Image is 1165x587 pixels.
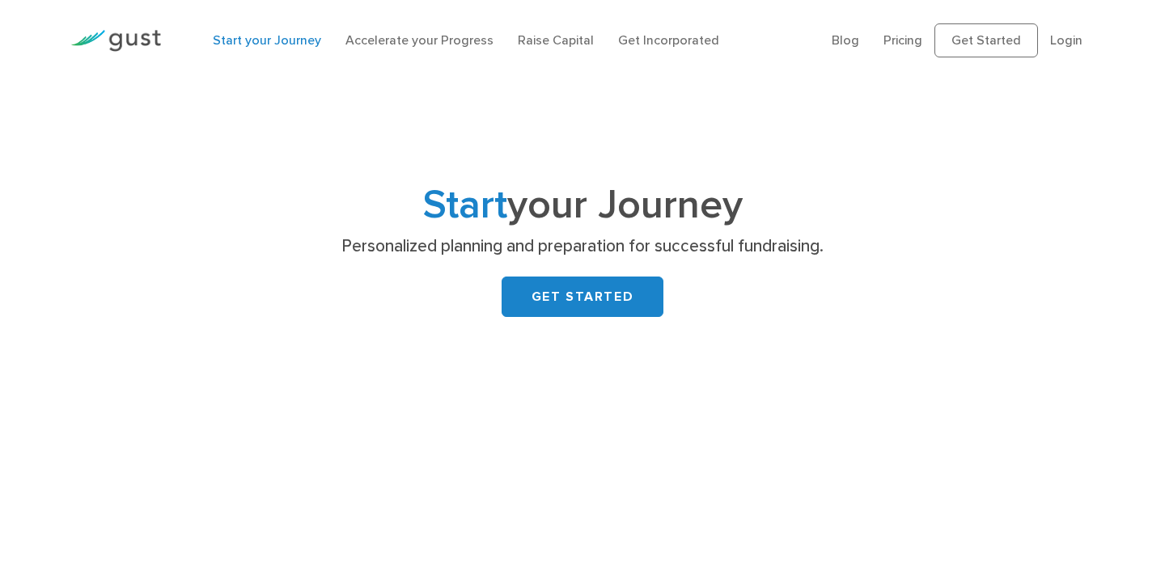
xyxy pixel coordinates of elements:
a: Pricing [883,32,922,48]
p: Personalized planning and preparation for successful fundraising. [269,235,896,258]
a: Start your Journey [213,32,321,48]
img: Gust Logo [70,30,161,52]
h1: your Journey [263,187,902,224]
a: Get Started [934,23,1038,57]
a: Login [1050,32,1082,48]
a: Blog [832,32,859,48]
a: Raise Capital [518,32,594,48]
a: Get Incorporated [618,32,719,48]
span: Start [423,181,507,229]
a: Accelerate your Progress [345,32,494,48]
a: GET STARTED [502,277,663,317]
